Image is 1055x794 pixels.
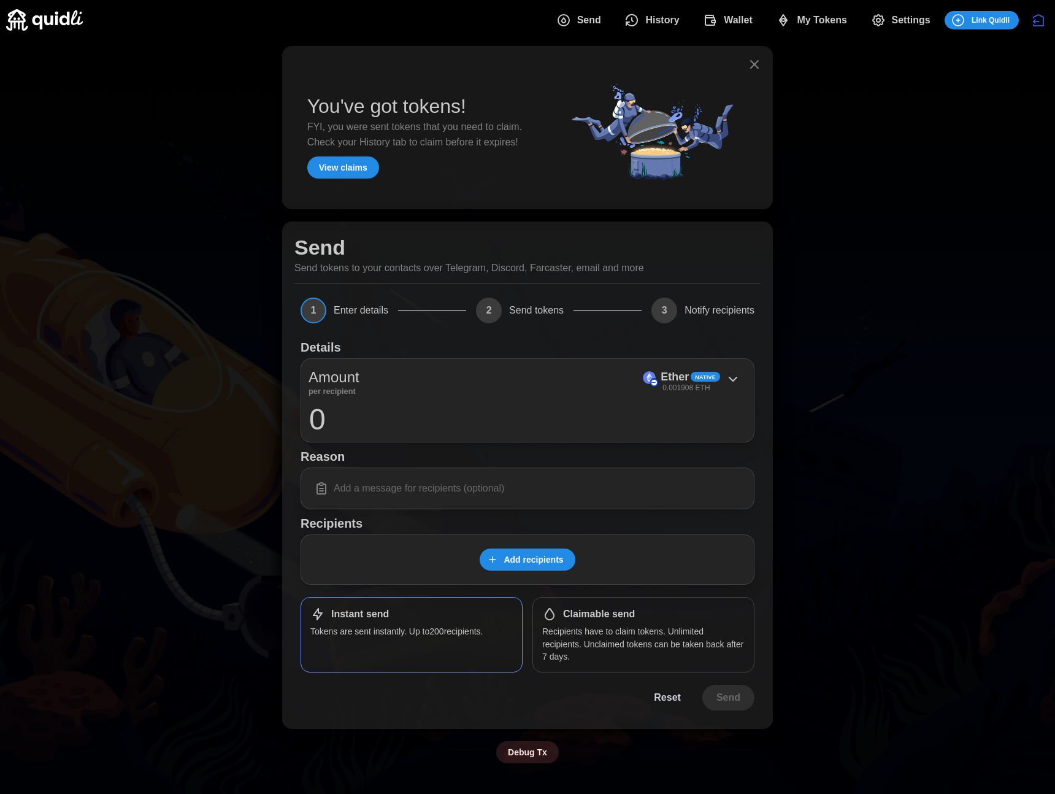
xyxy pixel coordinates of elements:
p: 0.001908 ETH [662,383,710,393]
span: Native [695,373,716,382]
h1: Reason [301,449,754,464]
button: Wallet [694,7,767,33]
span: Send [716,685,740,710]
span: Reset [654,685,681,710]
button: Debug Tx [496,741,559,763]
p: FYI, you were sent tokens that you need to claim. Check your History tab to claim before it expires! [307,120,543,150]
span: Send tokens [509,306,564,315]
p: Recipients have to claim tokens. Unlimited recipients. Unclaimed tokens can be taken back after 7... [542,625,745,663]
img: Quidli [6,9,83,31]
h1: Instant send [331,608,389,621]
span: Debug Tx [508,742,547,763]
h1: Recipients [301,515,754,531]
span: Add recipients [504,549,563,570]
button: View claims [307,156,379,179]
span: View claims [319,157,367,178]
p: Tokens are sent instantly. Up to 200 recipients. [310,625,513,638]
button: 1Enter details [301,298,388,323]
span: My Tokens [797,8,847,33]
p: Ether [661,368,689,386]
span: Send [577,8,601,33]
span: 1 [301,298,326,323]
span: Enter details [334,306,388,315]
span: Settings [892,8,930,33]
button: Reset [640,685,695,711]
input: Add a message for recipients (optional) [309,476,746,501]
button: 2Send tokens [476,298,564,323]
span: Notify recipients [685,306,754,315]
button: 3Notify recipients [651,298,754,323]
p: Amount [309,366,359,388]
span: 3 [651,298,677,323]
img: Ether (on Base) [643,371,656,384]
span: Link Quidli [972,12,1010,29]
span: History [645,8,679,33]
button: History [615,7,694,33]
p: Send tokens to your contacts over Telegram, Discord, Farcaster, email and more [294,261,644,276]
h1: You've got tokens! [307,94,466,120]
span: 2 [476,298,502,323]
h1: Claimable send [563,608,635,621]
h1: Send [294,234,345,261]
h1: Details [301,339,341,355]
button: Add recipients [480,549,575,571]
button: Send [702,685,754,711]
button: Link Quidli [945,11,1019,29]
button: Settings [861,7,945,33]
span: Wallet [724,8,753,33]
button: My Tokens [767,7,861,33]
button: Send [547,7,615,33]
img: Quidli_Collaboration.png [564,73,748,199]
button: Disconnect [1028,10,1049,31]
input: 0 [309,404,746,434]
p: per recipient [309,388,359,395]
